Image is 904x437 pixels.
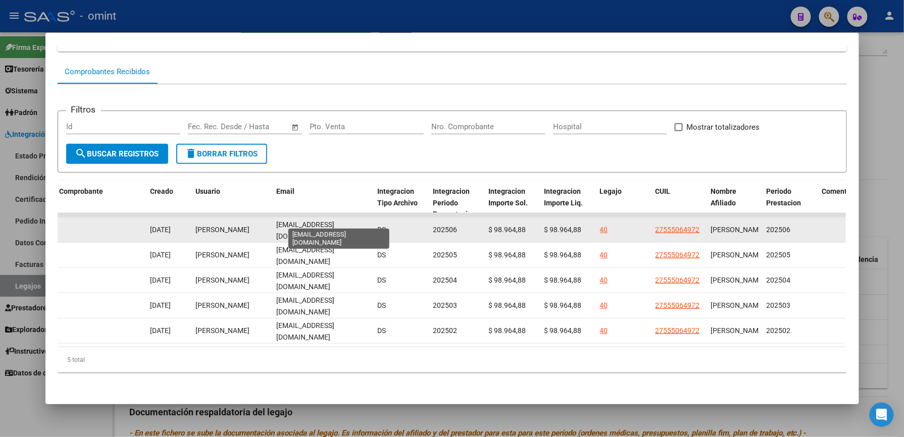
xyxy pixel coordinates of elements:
span: 202503 [767,301,791,309]
span: Mostrar totalizadores [687,121,760,133]
div: 40 [600,249,608,261]
span: [PERSON_NAME] [196,226,250,234]
span: Borrar Filtros [185,149,258,158]
div: 40 [600,300,608,311]
mat-icon: search [75,147,87,159]
datatable-header-cell: Legajo [596,181,651,225]
datatable-header-cell: Integracion Importe Sol. [485,181,540,225]
span: Integracion Importe Sol. [489,187,528,207]
datatable-header-cell: Comprobante [56,181,146,225]
span: Creado [150,187,174,195]
datatable-header-cell: Creado [146,181,192,225]
span: Periodo Prestacion [767,187,801,207]
span: [DATE] [150,276,171,284]
span: $ 98.964,88 [544,226,582,234]
datatable-header-cell: Usuario [192,181,273,225]
span: Integracion Periodo Presentacion [433,187,476,219]
span: Integracion Tipo Archivo [378,187,418,207]
span: [EMAIL_ADDRESS][DOMAIN_NAME] [277,221,335,240]
span: $ 98.964,88 [544,326,582,335]
span: DS [378,251,386,259]
span: Nombre Afiliado [711,187,737,207]
span: [EMAIL_ADDRESS][DOMAIN_NAME] [277,271,335,291]
span: 202502 [767,326,791,335]
h3: Filtros [66,103,101,116]
div: 40 [600,224,608,236]
input: Start date [188,122,221,131]
span: $ 98.964,88 [544,251,582,259]
span: [PERSON_NAME] [711,276,765,284]
span: [PERSON_NAME] [196,251,250,259]
span: [EMAIL_ADDRESS][DOMAIN_NAME] [277,321,335,341]
span: [PERSON_NAME] [711,326,765,335]
span: DS [378,301,386,309]
span: $ 98.964,88 [489,326,526,335]
span: DS [378,226,386,234]
span: [DATE] [150,226,171,234]
div: Comprobantes Recibidos [65,66,150,78]
button: Borrar Filtros [176,144,267,164]
datatable-header-cell: Integracion Tipo Archivo [374,181,429,225]
span: [PERSON_NAME] [196,276,250,284]
span: DS [378,326,386,335]
span: 27555064972 [656,326,700,335]
span: [PERSON_NAME] [711,226,765,234]
datatable-header-cell: Integracion Importe Liq. [540,181,596,225]
span: [DATE] [150,301,171,309]
mat-icon: delete [185,147,197,159]
span: $ 98.964,88 [489,301,526,309]
span: 202505 [767,251,791,259]
span: CUIL [656,187,671,195]
span: Integracion Importe Liq. [544,187,583,207]
span: 202506 [433,226,458,234]
span: $ 98.964,88 [489,251,526,259]
span: DS [378,276,386,284]
span: [EMAIL_ADDRESS][DOMAIN_NAME] [277,246,335,265]
span: 27555064972 [656,251,700,259]
button: Open calendar [289,122,301,133]
input: End date [230,122,279,131]
span: Usuario [196,187,221,195]
span: 202502 [433,326,458,335]
span: Email [277,187,295,195]
button: Buscar Registros [66,144,168,164]
span: [DATE] [150,251,171,259]
span: 27555064972 [656,226,700,234]
span: $ 98.964,88 [544,276,582,284]
span: [PERSON_NAME] [711,301,765,309]
span: $ 98.964,88 [489,226,526,234]
span: $ 98.964,88 [544,301,582,309]
span: 202505 [433,251,458,259]
span: Comprobante [60,187,104,195]
span: Buscar Registros [75,149,159,158]
span: $ 98.964,88 [489,276,526,284]
span: [PERSON_NAME] [196,301,250,309]
div: 5 total [58,347,847,372]
span: [PERSON_NAME] [196,326,250,335]
datatable-header-cell: Integracion Periodo Presentacion [429,181,485,225]
datatable-header-cell: Email [273,181,374,225]
datatable-header-cell: Nombre Afiliado [707,181,763,225]
span: [EMAIL_ADDRESS][DOMAIN_NAME] [277,296,335,316]
span: 202504 [433,276,458,284]
span: Legajo [600,187,622,195]
span: 202504 [767,276,791,284]
div: 40 [600,275,608,286]
div: Open Intercom Messenger [870,403,894,427]
datatable-header-cell: Periodo Prestacion [763,181,818,225]
datatable-header-cell: CUIL [651,181,707,225]
span: 202506 [767,226,791,234]
span: [DATE] [150,326,171,335]
div: 40 [600,325,608,337]
span: 27555064972 [656,301,700,309]
span: 202503 [433,301,458,309]
span: [PERSON_NAME] [711,251,765,259]
span: 27555064972 [656,276,700,284]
